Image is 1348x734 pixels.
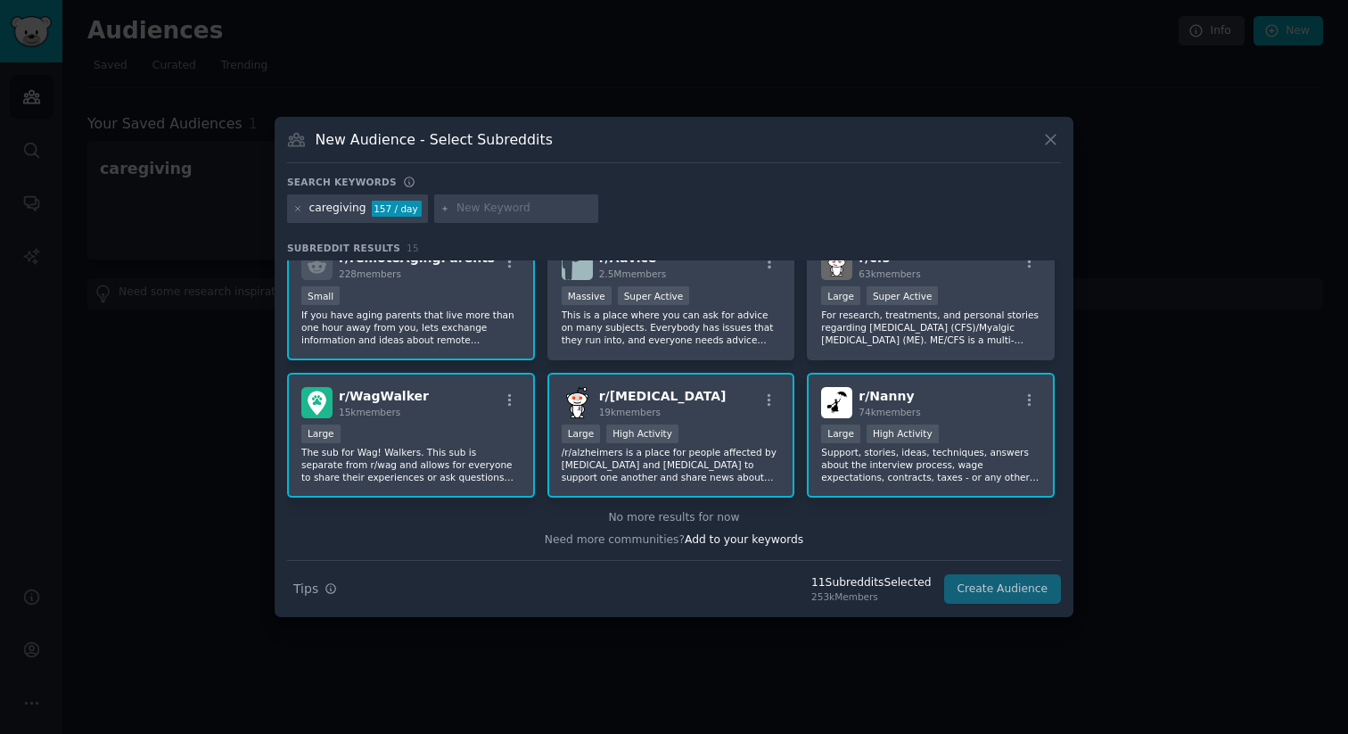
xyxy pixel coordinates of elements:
[562,387,593,418] img: Alzheimers
[685,533,803,546] span: Add to your keywords
[301,446,521,483] p: The sub for Wag! Walkers. This sub is separate from r/wag and allows for everyone to share their ...
[599,389,727,403] span: r/ [MEDICAL_DATA]
[859,407,920,417] span: 74k members
[287,573,343,605] button: Tips
[316,130,553,149] h3: New Audience - Select Subreddits
[821,387,852,418] img: Nanny
[309,201,366,217] div: caregiving
[287,242,400,254] span: Subreddit Results
[811,575,931,591] div: 11 Subreddit s Selected
[821,446,1040,483] p: Support, stories, ideas, techniques, answers about the interview process, wage expectations, cont...
[562,286,612,305] div: Massive
[287,526,1061,548] div: Need more communities?
[599,268,667,279] span: 2.5M members
[287,510,1061,526] div: No more results for now
[562,249,593,280] img: Advice
[606,425,678,443] div: High Activity
[293,580,318,598] span: Tips
[301,425,341,443] div: Large
[456,201,592,217] input: New Keyword
[287,176,397,188] h3: Search keywords
[339,268,401,279] span: 228 members
[407,243,419,253] span: 15
[562,425,601,443] div: Large
[821,425,860,443] div: Large
[562,446,781,483] p: /r/alzheimers is a place for people affected by [MEDICAL_DATA] and [MEDICAL_DATA] to support one ...
[821,309,1040,346] p: For research, treatments, and personal stories regarding [MEDICAL_DATA] (CFS)/Myalgic [MEDICAL_DA...
[301,309,521,346] p: If you have aging parents that live more than one hour away from you, lets exchange information a...
[372,201,422,217] div: 157 / day
[599,407,661,417] span: 19k members
[821,286,860,305] div: Large
[859,389,914,403] span: r/ Nanny
[562,309,781,346] p: This is a place where you can ask for advice on many subjects. Everybody has issues that they run...
[618,286,690,305] div: Super Active
[339,407,400,417] span: 15k members
[339,389,429,403] span: r/ WagWalker
[867,286,939,305] div: Super Active
[867,425,939,443] div: High Activity
[811,590,931,603] div: 253k Members
[821,249,852,280] img: cfs
[301,387,333,418] img: WagWalker
[301,286,340,305] div: Small
[859,268,920,279] span: 63k members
